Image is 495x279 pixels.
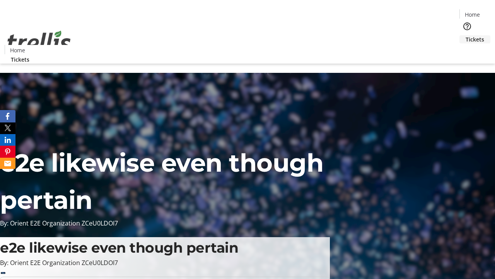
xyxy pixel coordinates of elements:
button: Cart [459,43,475,59]
a: Home [5,46,30,54]
img: Orient E2E Organization ZCeU0LDOI7's Logo [5,22,73,61]
span: Home [465,10,480,19]
span: Tickets [466,35,484,43]
a: Home [460,10,485,19]
span: Tickets [11,55,29,64]
a: Tickets [459,35,490,43]
a: Tickets [5,55,36,64]
button: Help [459,19,475,34]
span: Home [10,46,25,54]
